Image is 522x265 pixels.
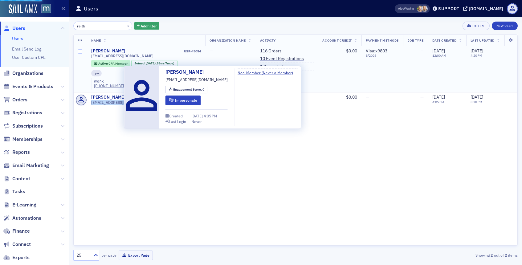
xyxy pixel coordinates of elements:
div: work [94,80,127,84]
div: [PERSON_NAME] [91,48,125,54]
span: Organization Name [210,38,246,43]
input: Search… [73,22,132,30]
span: Connect [12,241,31,248]
button: Impersonate [165,96,201,105]
a: 10 Event Registrations [260,56,304,62]
span: Orders [12,96,27,103]
a: Automations [3,215,41,222]
span: Date Created [432,38,456,43]
span: [DATE] [146,61,155,65]
span: Activity [260,38,276,43]
div: 25 [76,252,90,259]
a: E-Learning [3,202,36,208]
span: Add Filter [141,23,157,29]
span: Visa : x9803 [366,48,387,54]
button: Export [463,22,489,30]
a: User Custom CPE [12,55,46,60]
a: Registrations [3,109,42,116]
img: SailAMX [9,4,37,14]
span: Viewing [398,6,414,11]
span: [DATE] [432,94,445,100]
span: Job Type [408,38,424,43]
span: Active [98,61,108,66]
div: Engagement Score: 0 [165,86,207,93]
div: [DOMAIN_NAME] [469,6,503,11]
label: per page [101,252,116,258]
span: [EMAIL_ADDRESS][DOMAIN_NAME] [91,54,153,58]
span: [EMAIL_ADDRESS][DOMAIN_NAME] [91,100,153,105]
button: × [126,23,131,28]
span: 4:05 PM [204,113,217,118]
div: Created [169,114,183,118]
div: USR-49054 [126,49,201,53]
strong: 2 [490,252,494,258]
span: Automations [12,215,41,222]
img: SailAMX [41,4,51,14]
div: Also [398,6,404,10]
span: Content [12,175,30,182]
div: cpa [91,70,102,76]
div: Joined: 1987-01-05 00:00:00 [131,60,177,67]
div: (38yrs 7mos) [146,61,174,65]
span: 8 / 2029 [366,54,399,58]
span: Engagement Score : [173,87,202,92]
span: CPA Member [108,61,128,66]
span: Email Marketing [12,162,49,169]
a: Users [12,36,23,41]
span: Account Credit [322,38,352,43]
span: [DATE] [471,94,483,100]
a: New User [492,22,518,30]
a: Orders [3,96,27,103]
span: [DATE] [432,48,445,54]
span: Organizations [12,70,43,77]
span: Profile [507,3,518,14]
span: — [420,48,424,54]
div: Export [472,24,485,28]
span: Exports [12,254,30,261]
span: Emily Trott [421,6,428,12]
a: [PHONE_NUMBER] [94,84,127,88]
span: Events & Products [12,83,53,90]
a: Organizations [3,70,43,77]
span: $0.00 [346,94,357,100]
a: 1 Subscription [260,64,288,70]
a: Connect [3,241,31,248]
a: Finance [3,228,30,234]
span: Last Updated [471,38,495,43]
time: 4:20 PM [471,53,482,58]
span: Tasks [12,188,25,195]
span: E-Learning [12,202,36,208]
span: [EMAIL_ADDRESS][DOMAIN_NAME] [165,77,228,82]
a: Content [3,175,30,182]
span: — [210,48,213,54]
span: Joined : [134,61,146,65]
span: — [366,94,369,100]
a: Email Send Log [12,46,41,52]
span: Registrations [12,109,42,116]
span: $0.00 [346,48,357,54]
span: Rebekah Olson [417,6,423,12]
a: Exports [3,254,30,261]
span: Reports [12,149,30,156]
span: Name [91,38,101,43]
a: [PERSON_NAME] [91,95,125,100]
a: Email Marketing [3,162,49,169]
time: 8:38 PM [471,100,482,104]
button: Export Page [119,251,153,260]
span: Memberships [12,136,43,143]
strong: 2 [504,252,508,258]
div: Showing out of items [374,252,518,258]
a: [PERSON_NAME] [165,68,208,76]
h1: Users [84,5,98,12]
a: 116 Orders [260,48,282,54]
a: Reports [3,149,30,156]
span: Users [12,25,25,32]
a: Tasks [3,188,25,195]
span: [DATE] [191,113,204,118]
div: Support [438,6,459,11]
a: Non-Member (Never a Member) [238,70,298,75]
time: 12:00 AM [432,53,446,58]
